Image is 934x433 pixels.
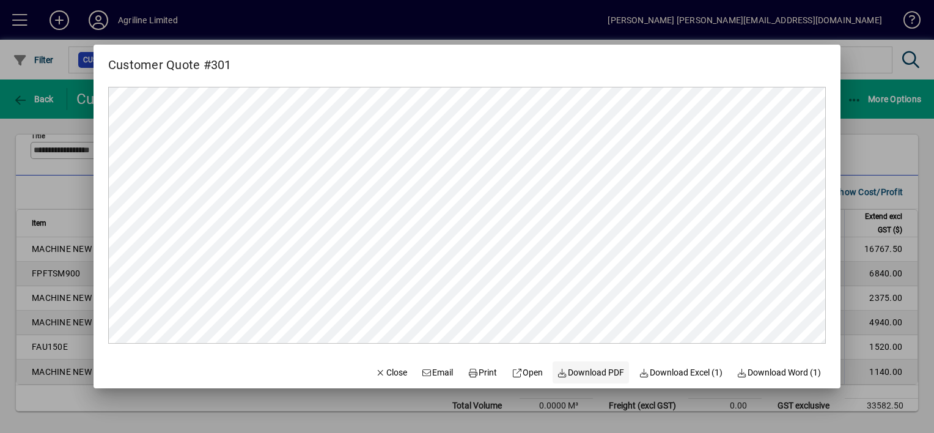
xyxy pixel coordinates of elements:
button: Close [370,361,412,383]
button: Email [417,361,458,383]
span: Print [468,366,497,379]
span: Download Excel (1) [639,366,723,379]
span: Open [512,366,543,379]
button: Download Excel (1) [634,361,727,383]
span: Download PDF [557,366,625,379]
a: Open [507,361,548,383]
span: Close [375,366,407,379]
h2: Customer Quote #301 [94,45,246,75]
button: Print [463,361,502,383]
button: Download Word (1) [732,361,826,383]
span: Email [422,366,454,379]
a: Download PDF [553,361,630,383]
span: Download Word (1) [737,366,822,379]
